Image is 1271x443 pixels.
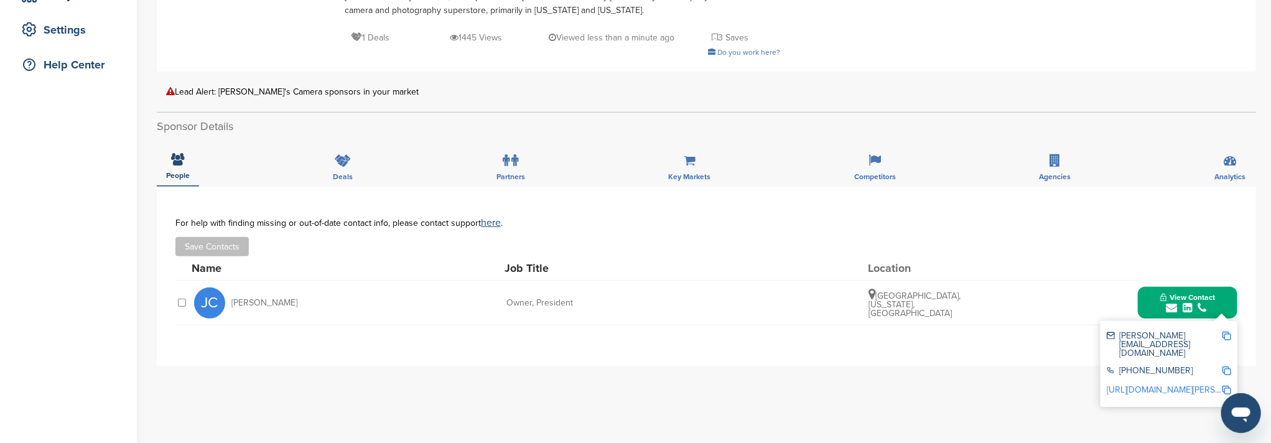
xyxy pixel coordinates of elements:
span: Agencies [1040,173,1071,180]
div: Owner, President [506,299,693,307]
div: [PERSON_NAME][EMAIL_ADDRESS][DOMAIN_NAME] [1107,332,1222,358]
span: Competitors [854,173,896,180]
a: [URL][DOMAIN_NAME][PERSON_NAME] [1107,385,1259,395]
span: Do you work here? [717,48,780,57]
span: [GEOGRAPHIC_DATA], [US_STATE], [GEOGRAPHIC_DATA] [869,291,961,319]
div: For help with finding missing or out-of-date contact info, please contact support . [175,218,1237,228]
div: Settings [19,19,124,41]
span: View Contact [1160,293,1215,302]
p: 1 Deals [351,30,389,45]
span: JC [194,287,225,319]
span: Deals [333,173,353,180]
a: here [481,217,501,229]
p: 3 Saves [712,30,748,45]
a: Settings [12,16,124,44]
div: Location [868,263,961,274]
img: Copy [1222,366,1231,375]
div: Help Center [19,54,124,76]
span: Partners [496,173,525,180]
img: Copy [1222,386,1231,394]
div: [PHONE_NUMBER] [1107,366,1222,377]
span: People [166,172,190,179]
div: Lead Alert: [PERSON_NAME]'s Camera sponsors in your market [166,87,1247,96]
img: Copy [1222,332,1231,340]
div: Job Title [505,263,692,274]
iframe: Button to launch messaging window [1221,393,1261,433]
a: Do you work here? [708,48,780,57]
span: Analytics [1214,173,1245,180]
button: View Contact [1145,284,1230,322]
p: Viewed less than a minute ago [549,30,675,45]
button: Save Contacts [175,237,249,256]
a: Help Center [12,50,124,79]
span: Key Markets [669,173,711,180]
span: [PERSON_NAME] [231,299,297,307]
div: Name [192,263,328,274]
p: 1445 Views [450,30,502,45]
h2: Sponsor Details [157,118,1256,135]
